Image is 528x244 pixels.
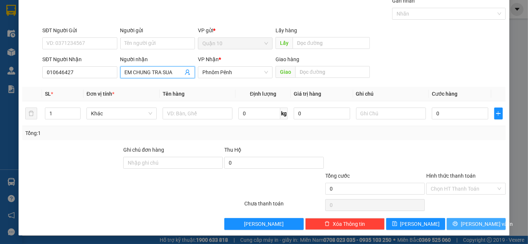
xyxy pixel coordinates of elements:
[51,49,98,63] b: [STREET_ADDRESS][PERSON_NAME]
[163,91,185,97] span: Tên hàng
[276,37,293,49] span: Lấy
[356,108,426,119] input: Ghi Chú
[25,129,204,137] div: Tổng: 1
[224,218,304,230] button: [PERSON_NAME]
[51,41,56,46] span: environment
[305,218,385,230] button: deleteXóa Thông tin
[353,87,429,101] th: Ghi chú
[432,91,457,97] span: Cước hàng
[426,173,476,179] label: Hình thức thanh toán
[4,49,50,71] b: [STREET_ADDRESS][PERSON_NAME][PERSON_NAME]
[244,200,325,212] div: Chưa thanh toán
[325,173,350,179] span: Tổng cước
[400,220,440,228] span: [PERSON_NAME]
[120,55,195,63] div: Người nhận
[250,91,276,97] span: Định lượng
[91,108,152,119] span: Khác
[120,26,195,34] div: Người gửi
[325,221,330,227] span: delete
[224,147,241,153] span: Thu Hộ
[333,220,365,228] span: Xóa Thông tin
[42,55,117,63] div: SĐT Người Nhận
[392,221,397,227] span: save
[25,108,37,119] button: delete
[295,66,370,78] input: Dọc đường
[294,91,321,97] span: Giá trị hàng
[45,91,51,97] span: SL
[4,4,108,18] li: [PERSON_NAME]
[461,220,513,228] span: [PERSON_NAME] và In
[202,67,268,78] span: Phnôm Pênh
[198,26,273,34] div: VP gửi
[276,56,299,62] span: Giao hàng
[453,221,458,227] span: printer
[494,108,503,119] button: plus
[42,26,117,34] div: SĐT Người Gửi
[447,218,506,230] button: printer[PERSON_NAME] và In
[293,37,370,49] input: Dọc đường
[276,66,295,78] span: Giao
[4,41,9,46] span: environment
[294,108,350,119] input: 0
[244,220,284,228] span: [PERSON_NAME]
[4,32,51,40] li: VP Quận 10
[276,27,297,33] span: Lấy hàng
[87,91,114,97] span: Đơn vị tính
[280,108,288,119] span: kg
[123,157,223,169] input: Ghi chú đơn hàng
[202,38,268,49] span: Quận 10
[51,32,99,40] li: VP Phnôm Pênh
[185,69,190,75] span: user-add
[198,56,219,62] span: VP Nhận
[495,111,503,116] span: plus
[386,218,445,230] button: save[PERSON_NAME]
[163,108,233,119] input: VD: Bàn, Ghế
[123,147,164,153] label: Ghi chú đơn hàng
